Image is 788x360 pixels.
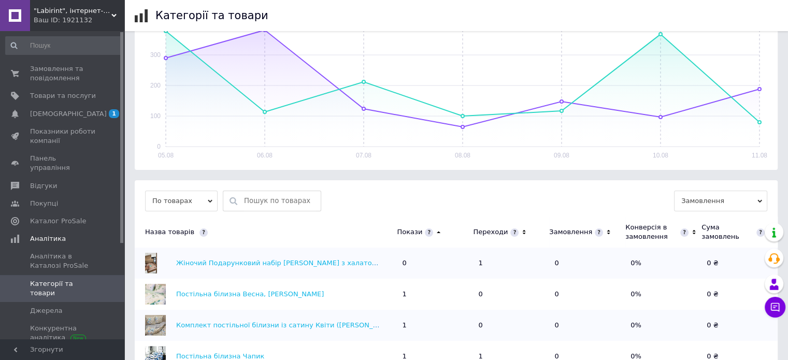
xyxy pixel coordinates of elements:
[30,109,107,119] span: [DEMOGRAPHIC_DATA]
[155,9,268,22] h1: Категорії та товари
[145,253,157,273] img: Жіночий Подарунковий набір Bella COSY з халатом(капюшон), беж
[30,324,96,342] span: Конкурентна аналітика
[30,306,62,315] span: Джерела
[397,279,473,310] td: 1
[150,112,161,120] text: 100
[625,310,701,341] td: 0%
[701,248,778,279] td: 0 ₴
[34,16,124,25] div: Ваш ID: 1921132
[176,290,324,298] a: Постільна білизна Весна, [PERSON_NAME]
[356,152,371,159] text: 07.08
[625,248,701,279] td: 0%
[752,152,767,159] text: 11.08
[157,143,161,150] text: 0
[397,310,473,341] td: 1
[150,51,161,59] text: 300
[109,109,119,118] span: 1
[701,223,754,241] div: Сума замовлень
[549,227,592,237] div: Замовлення
[473,227,508,237] div: Переходи
[244,191,316,211] input: Пошук по товарах
[30,199,58,208] span: Покупці
[625,223,678,241] div: Конверсія в замовлення
[397,227,422,237] div: Покази
[30,252,96,270] span: Аналітика в Каталозі ProSale
[34,6,111,16] span: "Labirint", інтернет-магазин
[554,152,569,159] text: 09.08
[150,82,161,89] text: 200
[625,279,701,310] td: 0%
[30,127,96,146] span: Показники роботи компанії
[674,191,767,211] span: Замовлення
[30,64,96,83] span: Замовлення та повідомлення
[701,310,778,341] td: 0 ₴
[158,152,174,159] text: 05.08
[30,234,66,243] span: Аналітика
[473,279,549,310] td: 0
[765,297,785,318] button: Чат з покупцем
[176,259,434,267] a: Жіночий Подарунковий набір [PERSON_NAME] з халатом(капюшон), беж
[257,152,273,159] text: 06.08
[145,284,166,305] img: Постільна білизна Весна, сатин
[30,217,86,226] span: Каталог ProSale
[549,310,625,341] td: 0
[701,279,778,310] td: 0 ₴
[176,321,418,329] a: Комплект постільної білизни із сатину Квіти ([PERSON_NAME]/крем)
[549,279,625,310] td: 0
[30,91,96,100] span: Товари та послуги
[397,248,473,279] td: 0
[455,152,470,159] text: 08.08
[145,191,218,211] span: По товарах
[145,315,166,336] img: Комплект постільної білизни із сатину Квіти (голуб/крем)
[473,248,549,279] td: 1
[30,181,57,191] span: Відгуки
[30,279,96,298] span: Категорії та товари
[549,248,625,279] td: 0
[176,352,264,360] a: Постільна білизна Чапик
[5,36,122,55] input: Пошук
[135,227,392,237] div: Назва товарів
[473,310,549,341] td: 0
[30,154,96,172] span: Панель управління
[653,152,668,159] text: 10.08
